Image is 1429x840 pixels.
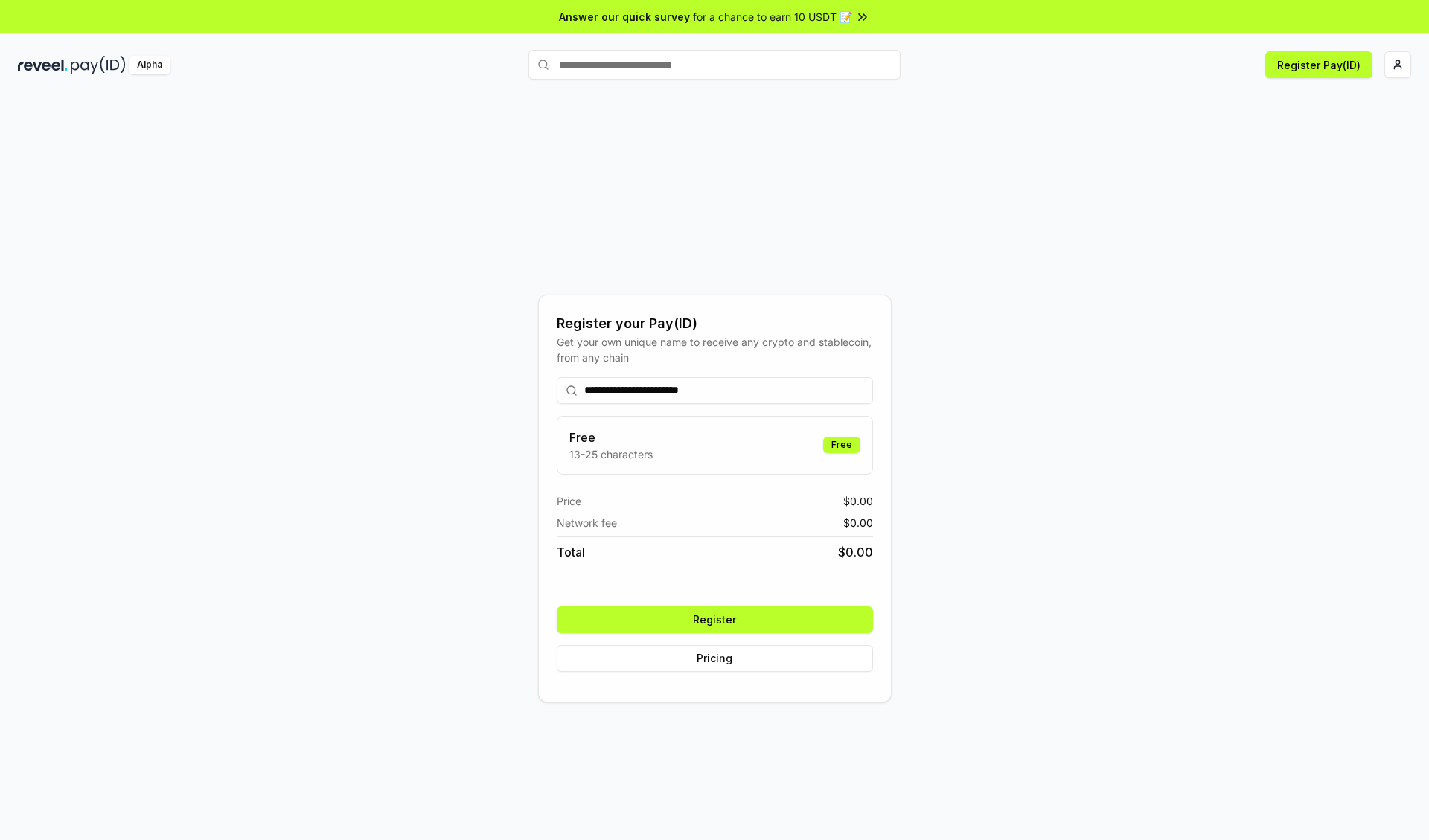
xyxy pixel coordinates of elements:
[557,606,873,633] button: Register
[557,334,873,365] div: Get your own unique name to receive any crypto and stablecoin, from any chain
[693,9,852,25] span: for a chance to earn 10 USDT 📝
[843,515,873,530] span: $ 0.00
[1265,51,1372,78] button: Register Pay(ID)
[569,446,653,462] p: 13-25 characters
[843,493,873,509] span: $ 0.00
[823,437,860,453] div: Free
[557,543,585,561] span: Total
[838,543,873,561] span: $ 0.00
[557,515,617,530] span: Network fee
[569,429,653,446] h3: Free
[557,493,581,509] span: Price
[557,645,873,672] button: Pricing
[557,313,873,334] div: Register your Pay(ID)
[18,56,68,74] img: reveel_dark
[129,56,170,74] div: Alpha
[559,9,690,25] span: Answer our quick survey
[71,56,126,74] img: pay_id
